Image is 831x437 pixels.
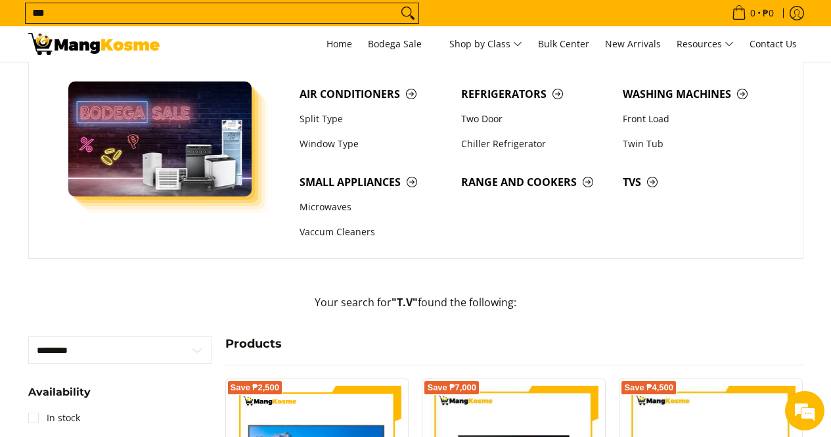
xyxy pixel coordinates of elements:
span: Save ₱7,000 [427,384,476,392]
a: Front Load [616,106,778,131]
span: Washing Machines [623,86,771,103]
span: Bulk Center [538,37,589,50]
a: In stock [28,407,80,428]
img: Search: 5 results found for &quot;T.V&quot; | Mang Kosme [28,33,160,55]
span: ₱0 [761,9,776,18]
a: Window Type [293,131,455,156]
a: Twin Tub [616,131,778,156]
h4: Products [225,336,803,352]
p: Your search for found the following: [28,294,803,324]
span: Availability [28,387,91,398]
span: Save ₱4,500 [624,384,673,392]
a: New Arrivals [598,26,667,62]
a: Two Door [455,106,616,131]
span: Contact Us [750,37,797,50]
a: Bodega Sale [361,26,440,62]
span: New Arrivals [605,37,661,50]
button: Search [397,3,418,23]
span: Bodega Sale [368,36,434,53]
span: TVs [623,174,771,191]
a: Range and Cookers [455,170,616,195]
span: Save ₱2,500 [231,384,280,392]
a: Vaccum Cleaners [293,220,455,245]
span: Shop by Class [449,36,522,53]
a: Home [320,26,359,62]
a: Shop by Class [443,26,529,62]
a: Air Conditioners [293,81,455,106]
span: Range and Cookers [461,174,610,191]
span: Small Appliances [300,174,448,191]
a: Washing Machines [616,81,778,106]
summary: Open [28,387,91,407]
a: Contact Us [743,26,803,62]
a: TVs [616,170,778,195]
span: Refrigerators [461,86,610,103]
a: Bulk Center [531,26,596,62]
span: Resources [677,36,734,53]
a: Refrigerators [455,81,616,106]
a: Split Type [293,106,455,131]
span: 0 [748,9,757,18]
a: Chiller Refrigerator [455,131,616,156]
span: Air Conditioners [300,86,448,103]
img: Bodega Sale [68,81,252,196]
span: Home [326,37,352,50]
a: Microwaves [293,195,455,219]
span: • [728,6,778,20]
a: Small Appliances [293,170,455,195]
nav: Main Menu [173,26,803,62]
strong: "T.V" [392,295,418,310]
a: Resources [670,26,740,62]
